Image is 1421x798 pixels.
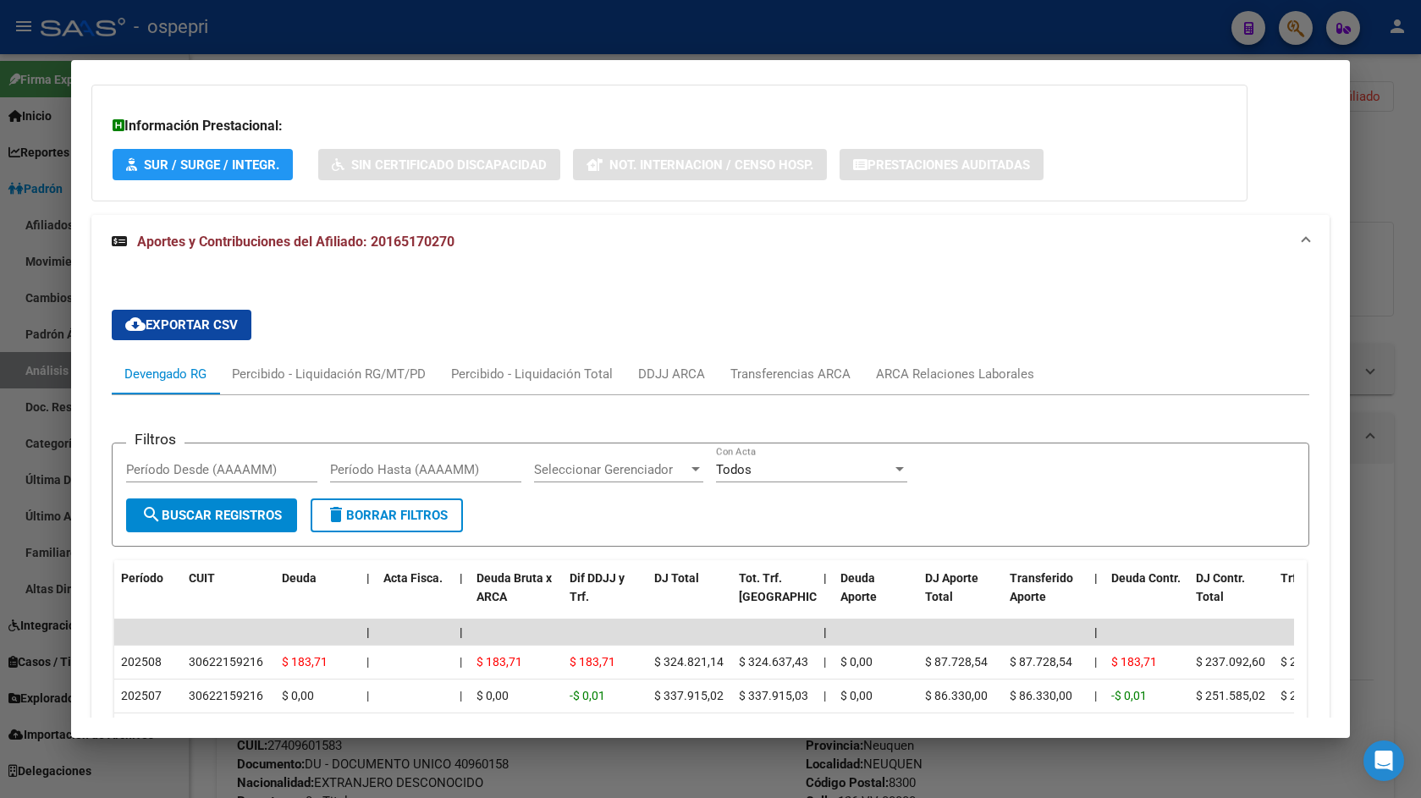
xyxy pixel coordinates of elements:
datatable-header-cell: | [817,560,834,635]
button: SUR / SURGE / INTEGR. [113,149,293,180]
div: ARCA Relaciones Laborales [876,365,1034,383]
span: $ 0,00 [282,689,314,702]
datatable-header-cell: Tot. Trf. Bruto [732,560,817,635]
span: $ 324.821,14 [654,655,724,669]
span: $ 87.728,54 [925,655,988,669]
span: | [460,689,462,702]
div: Percibido - Liquidación Total [451,365,613,383]
span: Sin Certificado Discapacidad [351,157,547,173]
datatable-header-cell: | [453,560,470,635]
button: Prestaciones Auditadas [840,149,1044,180]
span: DJ Aporte Total [925,571,978,604]
span: $ 337.915,02 [654,689,724,702]
span: $ 0,00 [476,689,509,702]
span: | [823,689,826,702]
span: | [460,625,463,639]
span: Borrar Filtros [326,508,448,523]
div: 30622159216 [189,686,263,706]
button: Exportar CSV [112,310,251,340]
span: $ 183,71 [1111,655,1157,669]
span: Exportar CSV [125,317,238,333]
span: | [1094,689,1097,702]
span: Dif DDJJ y Trf. [570,571,625,604]
h3: Información Prestacional: [113,116,1226,136]
div: 30622159216 [189,652,263,672]
span: | [1094,655,1097,669]
span: SUR / SURGE / INTEGR. [144,157,279,173]
span: Acta Fisca. [383,571,443,585]
span: Deuda [282,571,317,585]
mat-icon: search [141,504,162,525]
span: $ 86.330,00 [1010,689,1072,702]
span: Aportes y Contribuciones del Afiliado: 20165170270 [137,234,454,250]
button: Buscar Registros [126,498,297,532]
span: 202508 [121,655,162,669]
span: | [823,571,827,585]
span: Deuda Aporte [840,571,877,604]
span: $ 251.585,03 [1281,689,1350,702]
span: $ 251.585,02 [1196,689,1265,702]
span: Tot. Trf. [GEOGRAPHIC_DATA] [739,571,854,604]
span: $ 324.637,43 [739,655,808,669]
span: $ 337.915,03 [739,689,808,702]
span: $ 183,71 [476,655,522,669]
datatable-header-cell: CUIT [182,560,275,635]
datatable-header-cell: Dif DDJJ y Trf. [563,560,647,635]
datatable-header-cell: DJ Total [647,560,732,635]
button: Borrar Filtros [311,498,463,532]
span: | [823,655,826,669]
datatable-header-cell: Transferido Aporte [1003,560,1088,635]
div: Open Intercom Messenger [1363,740,1404,781]
span: Not. Internacion / Censo Hosp. [609,157,813,173]
button: Sin Certificado Discapacidad [318,149,560,180]
span: $ 236.908,89 [1281,655,1350,669]
span: Período [121,571,163,585]
span: -$ 0,01 [570,689,605,702]
span: | [823,625,827,639]
span: $ 0,00 [840,655,873,669]
datatable-header-cell: Período [114,560,182,635]
span: | [366,655,369,669]
datatable-header-cell: Deuda Contr. [1104,560,1189,635]
span: | [366,689,369,702]
span: Deuda Contr. [1111,571,1181,585]
datatable-header-cell: | [360,560,377,635]
span: | [460,571,463,585]
datatable-header-cell: Deuda [275,560,360,635]
span: Buscar Registros [141,508,282,523]
button: Not. Internacion / Censo Hosp. [573,149,827,180]
datatable-header-cell: Trf Contr. [1274,560,1358,635]
span: $ 237.092,60 [1196,655,1265,669]
span: $ 87.728,54 [1010,655,1072,669]
span: $ 0,00 [840,689,873,702]
datatable-header-cell: DJ Contr. Total [1189,560,1274,635]
span: Trf Contr. [1281,571,1331,585]
mat-expansion-panel-header: Aportes y Contribuciones del Afiliado: 20165170270 [91,215,1330,269]
div: DDJJ ARCA [638,365,705,383]
div: Devengado RG [124,365,207,383]
span: DJ Total [654,571,699,585]
datatable-header-cell: Acta Fisca. [377,560,453,635]
span: Seleccionar Gerenciador [534,462,688,477]
mat-icon: cloud_download [125,314,146,334]
span: | [366,571,370,585]
h3: Filtros [126,430,185,449]
datatable-header-cell: | [1088,560,1104,635]
span: Deuda Bruta x ARCA [476,571,552,604]
datatable-header-cell: DJ Aporte Total [918,560,1003,635]
span: $ 183,71 [282,655,328,669]
span: | [366,625,370,639]
span: CUIT [189,571,215,585]
div: Percibido - Liquidación RG/MT/PD [232,365,426,383]
div: Transferencias ARCA [730,365,851,383]
span: Todos [716,462,752,477]
span: | [460,655,462,669]
span: 202507 [121,689,162,702]
span: $ 183,71 [570,655,615,669]
span: -$ 0,01 [1111,689,1147,702]
span: Prestaciones Auditadas [867,157,1030,173]
datatable-header-cell: Deuda Bruta x ARCA [470,560,563,635]
span: Transferido Aporte [1010,571,1073,604]
mat-icon: delete [326,504,346,525]
span: $ 86.330,00 [925,689,988,702]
